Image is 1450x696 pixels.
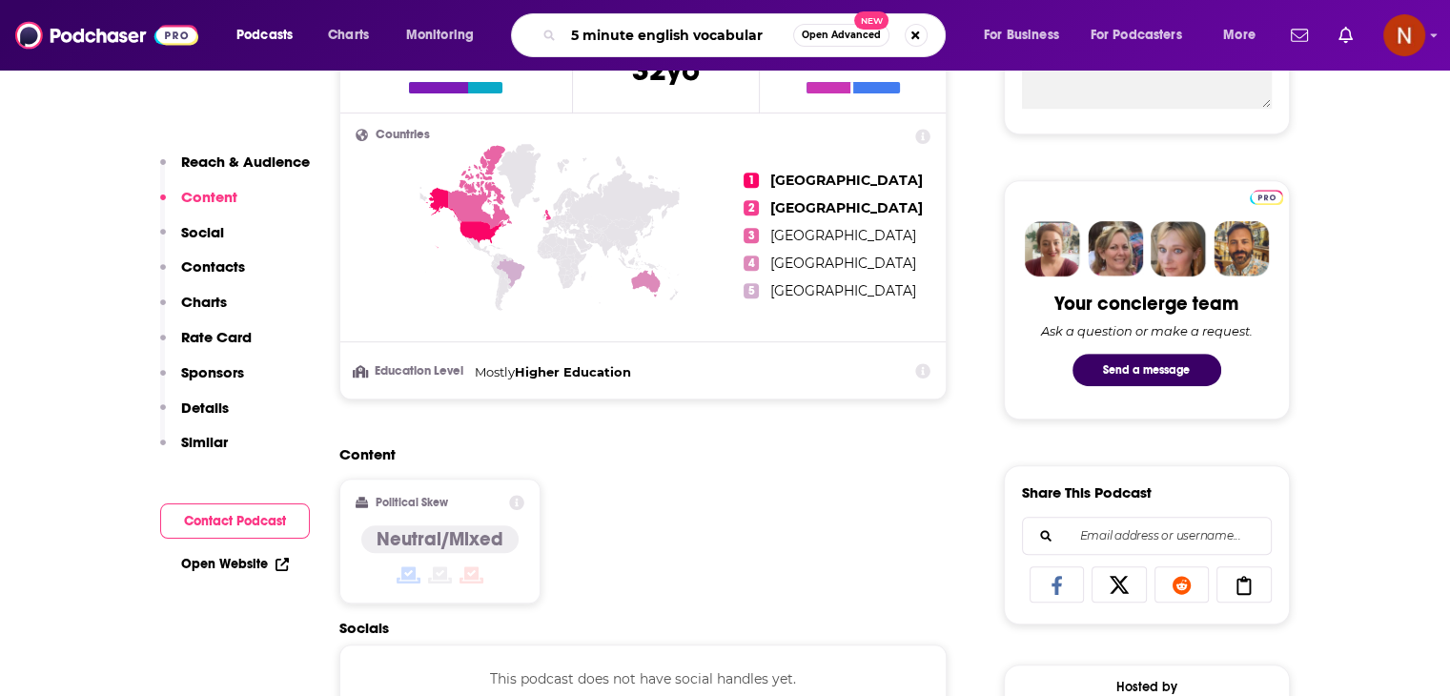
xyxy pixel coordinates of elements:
a: Share on Reddit [1154,566,1210,603]
button: Details [160,399,229,434]
span: Higher Education [515,364,631,379]
span: Monitoring [406,22,474,49]
input: Email address or username... [1038,518,1256,554]
button: Open AdvancedNew [793,24,889,47]
button: Show profile menu [1383,14,1425,56]
a: Show notifications dropdown [1283,19,1316,51]
button: Reach & Audience [160,153,310,188]
p: Similar [181,433,228,451]
button: Rate Card [160,328,252,363]
button: open menu [223,20,317,51]
img: Jon Profile [1214,221,1269,276]
a: Share on Facebook [1030,566,1085,603]
div: Ask a question or make a request. [1041,323,1253,338]
h4: Neutral/Mixed [377,527,503,551]
p: Reach & Audience [181,153,310,171]
span: Countries [376,129,430,141]
p: Rate Card [181,328,252,346]
span: Logged in as AdelNBM [1383,14,1425,56]
a: Share on X/Twitter [1092,566,1147,603]
span: 4 [744,256,759,271]
span: [GEOGRAPHIC_DATA] [770,172,923,189]
span: Open Advanced [802,31,881,40]
p: Sponsors [181,363,244,381]
a: Pro website [1250,187,1283,205]
img: Sydney Profile [1025,221,1080,276]
span: New [854,11,888,30]
span: Charts [328,22,369,49]
div: Search followers [1022,517,1272,555]
h2: Socials [339,619,948,637]
button: Contacts [160,257,245,293]
p: Contacts [181,257,245,276]
a: Show notifications dropdown [1331,19,1360,51]
button: Send a message [1072,354,1221,386]
div: Search podcasts, credits, & more... [529,13,964,57]
h2: Political Skew [376,496,448,509]
div: Hosted by [1005,679,1289,695]
button: Content [160,188,237,223]
img: User Profile [1383,14,1425,56]
button: Charts [160,293,227,328]
span: For Podcasters [1091,22,1182,49]
p: Details [181,399,229,417]
span: [GEOGRAPHIC_DATA] [770,199,923,216]
button: Contact Podcast [160,503,310,539]
span: Podcasts [236,22,293,49]
span: [GEOGRAPHIC_DATA] [770,282,916,299]
button: Sponsors [160,363,244,399]
button: open menu [1210,20,1279,51]
img: Barbara Profile [1088,221,1143,276]
h2: Content [339,445,932,463]
p: Charts [181,293,227,311]
a: Charts [316,20,380,51]
span: [GEOGRAPHIC_DATA] [770,255,916,272]
button: Similar [160,433,228,468]
button: open menu [970,20,1083,51]
span: 1 [744,173,759,188]
img: Podchaser Pro [1250,190,1283,205]
img: Jules Profile [1151,221,1206,276]
div: Your concierge team [1054,292,1238,316]
button: open menu [1078,20,1210,51]
span: For Business [984,22,1059,49]
a: Copy Link [1216,566,1272,603]
button: open menu [393,20,499,51]
span: [GEOGRAPHIC_DATA] [770,227,916,244]
span: Mostly [475,364,515,379]
p: Social [181,223,224,241]
img: Podchaser - Follow, Share and Rate Podcasts [15,17,198,53]
a: Open Website [181,556,289,572]
span: 2 [744,200,759,215]
h3: Education Level [356,365,467,378]
span: 5 [744,283,759,298]
input: Search podcasts, credits, & more... [563,20,793,51]
p: Content [181,188,237,206]
button: Social [160,223,224,258]
h3: Share This Podcast [1022,483,1152,502]
span: 3 [744,228,759,243]
span: More [1223,22,1256,49]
